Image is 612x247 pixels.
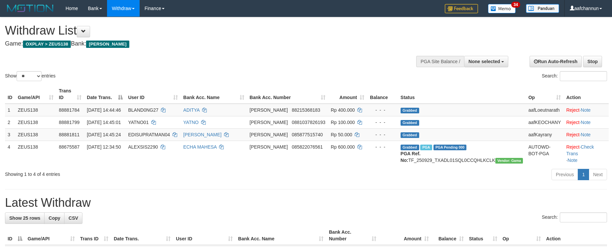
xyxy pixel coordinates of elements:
[511,2,520,8] span: 34
[5,71,56,81] label: Show entries
[5,141,15,166] td: 4
[370,119,395,126] div: - - -
[542,71,607,81] label: Search:
[370,107,395,113] div: - - -
[500,226,544,245] th: Op: activate to sort column ascending
[111,226,173,245] th: Date Trans.: activate to sort column ascending
[416,56,464,67] div: PGA Site Balance /
[87,132,121,137] span: [DATE] 14:45:24
[15,128,57,141] td: ZEUS138
[87,144,121,150] span: [DATE] 12:34:50
[68,215,78,221] span: CSV
[59,107,79,113] span: 88881784
[542,212,607,222] label: Search:
[398,85,526,104] th: Status
[5,196,607,209] h1: Latest Withdraw
[578,169,589,180] a: 1
[25,226,77,245] th: Game/API: activate to sort column ascending
[566,132,579,137] a: Reject
[526,141,563,166] td: AUTOWD-BOT-PGA
[5,116,15,128] td: 2
[292,107,320,113] span: Copy 88215368183 to clipboard
[401,145,419,150] span: Grabbed
[183,144,216,150] a: ECHA MAHESA
[370,131,395,138] div: - - -
[526,116,563,128] td: aafKEOCHANY
[544,226,607,245] th: Action
[581,120,591,125] a: Note
[128,120,149,125] span: YATNO01
[250,107,288,113] span: [PERSON_NAME]
[370,144,395,150] div: - - -
[292,144,323,150] span: Copy 085822076561 to clipboard
[566,120,579,125] a: Reject
[431,226,466,245] th: Balance: activate to sort column ascending
[331,107,355,113] span: Rp 400.000
[464,56,508,67] button: None selected
[5,41,401,47] h4: Game: Bank:
[128,144,158,150] span: ALEXSIS2290
[466,226,500,245] th: Status: activate to sort column ascending
[183,132,221,137] a: [PERSON_NAME]
[367,85,398,104] th: Balance
[468,59,500,64] span: None selected
[401,151,421,163] b: PGA Ref. No:
[59,120,79,125] span: 88881799
[128,132,170,137] span: EDISUPRATMAN04
[86,41,129,48] span: [PERSON_NAME]
[15,104,57,116] td: ZEUS138
[328,85,367,104] th: Amount: activate to sort column ascending
[125,85,181,104] th: User ID: activate to sort column ascending
[530,56,582,67] a: Run Auto-Refresh
[551,169,578,180] a: Previous
[181,85,247,104] th: Bank Acc. Name: activate to sort column ascending
[250,132,288,137] span: [PERSON_NAME]
[526,85,563,104] th: Op: activate to sort column ascending
[495,158,523,164] span: Vendor URL: https://trx31.1velocity.biz
[87,107,121,113] span: [DATE] 14:44:46
[563,128,609,141] td: ·
[420,145,432,150] span: Marked by aafpengsreynich
[5,212,45,224] a: Show 25 rows
[292,132,323,137] span: Copy 085877515740 to clipboard
[9,215,40,221] span: Show 25 rows
[59,132,79,137] span: 88881811
[563,85,609,104] th: Action
[87,120,121,125] span: [DATE] 14:45:01
[23,41,71,48] span: OXPLAY > ZEUS138
[15,116,57,128] td: ZEUS138
[563,141,609,166] td: · ·
[567,158,577,163] a: Note
[566,144,594,156] a: Check Trans
[566,144,579,150] a: Reject
[379,226,431,245] th: Amount: activate to sort column ascending
[526,4,559,13] img: panduan.png
[589,169,607,180] a: Next
[398,141,526,166] td: TF_250929_TXADL01SQL0CCQHLKCLK
[247,85,328,104] th: Bank Acc. Number: activate to sort column ascending
[183,120,198,125] a: YATNO
[250,120,288,125] span: [PERSON_NAME]
[84,85,125,104] th: Date Trans.: activate to sort column descending
[77,226,111,245] th: Trans ID: activate to sort column ascending
[331,144,355,150] span: Rp 600.000
[583,56,602,67] a: Stop
[49,215,60,221] span: Copy
[5,85,15,104] th: ID
[292,120,325,125] span: Copy 0881037826193 to clipboard
[59,144,79,150] span: 88675587
[560,71,607,81] input: Search:
[488,4,516,13] img: Button%20Memo.svg
[581,107,591,113] a: Note
[173,226,235,245] th: User ID: activate to sort column ascending
[563,116,609,128] td: ·
[526,128,563,141] td: aafKayrany
[5,24,401,37] h1: Withdraw List
[44,212,64,224] a: Copy
[235,226,326,245] th: Bank Acc. Name: activate to sort column ascending
[64,212,82,224] a: CSV
[401,132,419,138] span: Grabbed
[445,4,478,13] img: Feedback.jpg
[331,132,352,137] span: Rp 50.000
[326,226,379,245] th: Bank Acc. Number: activate to sort column ascending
